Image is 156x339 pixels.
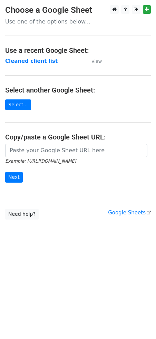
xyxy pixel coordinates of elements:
p: Use one of the options below... [5,18,151,25]
h4: Use a recent Google Sheet: [5,46,151,55]
h3: Choose a Google Sheet [5,5,151,15]
h4: Copy/paste a Google Sheet URL: [5,133,151,141]
small: View [91,59,102,64]
a: View [85,58,102,64]
input: Paste your Google Sheet URL here [5,144,147,157]
input: Next [5,172,23,183]
a: Select... [5,99,31,110]
small: Example: [URL][DOMAIN_NAME] [5,158,76,164]
h4: Select another Google Sheet: [5,86,151,94]
a: Google Sheets [108,210,151,216]
a: Need help? [5,209,39,220]
a: Cleaned client list [5,58,58,64]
